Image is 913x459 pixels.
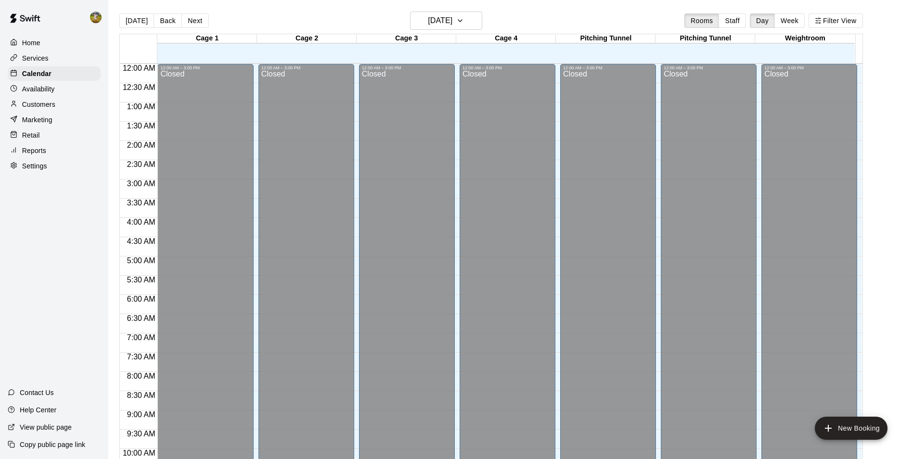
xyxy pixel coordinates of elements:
div: 12:00 AM – 3:00 PM [664,65,754,70]
span: 8:00 AM [125,372,158,380]
span: 5:00 AM [125,256,158,265]
img: Jhonny Montoya [90,12,102,23]
p: Services [22,53,49,63]
span: 6:30 AM [125,314,158,322]
span: 1:00 AM [125,102,158,111]
span: 12:30 AM [120,83,158,91]
a: Customers [8,97,101,112]
span: 6:00 AM [125,295,158,303]
div: 12:00 AM – 3:00 PM [463,65,553,70]
a: Services [8,51,101,65]
a: Marketing [8,113,101,127]
span: 3:00 AM [125,179,158,188]
div: Cage 3 [357,34,456,43]
p: Customers [22,100,55,109]
span: 3:30 AM [125,199,158,207]
span: 7:30 AM [125,353,158,361]
button: Filter View [809,13,862,28]
h6: [DATE] [428,14,452,27]
div: 12:00 AM – 3:00 PM [261,65,351,70]
p: Marketing [22,115,52,125]
p: Home [22,38,40,48]
div: Cage 2 [257,34,357,43]
span: 8:30 AM [125,391,158,399]
span: 10:00 AM [120,449,158,457]
button: Staff [719,13,746,28]
div: Weightroom [755,34,855,43]
button: Day [750,13,775,28]
p: Availability [22,84,55,94]
a: Home [8,36,101,50]
p: Help Center [20,405,56,415]
span: 1:30 AM [125,122,158,130]
div: 12:00 AM – 3:00 PM [160,65,250,70]
div: 12:00 AM – 3:00 PM [764,65,854,70]
div: 12:00 AM – 3:00 PM [563,65,653,70]
span: 2:30 AM [125,160,158,168]
span: 4:00 AM [125,218,158,226]
button: Back [154,13,182,28]
button: Rooms [684,13,719,28]
p: Contact Us [20,388,54,397]
span: 12:00 AM [120,64,158,72]
div: 12:00 AM – 3:00 PM [362,65,452,70]
span: 4:30 AM [125,237,158,245]
span: 2:00 AM [125,141,158,149]
p: Copy public page link [20,440,85,449]
span: 9:00 AM [125,410,158,419]
a: Calendar [8,66,101,81]
div: Jhonny Montoya [88,8,108,27]
a: Retail [8,128,101,142]
a: Settings [8,159,101,173]
div: Cage 4 [456,34,556,43]
button: Next [181,13,208,28]
div: Pitching Tunnel [556,34,656,43]
p: Settings [22,161,47,171]
button: Week [774,13,805,28]
a: Reports [8,143,101,158]
p: Reports [22,146,46,155]
span: 7:00 AM [125,333,158,342]
p: View public page [20,422,72,432]
p: Calendar [22,69,51,78]
span: 9:30 AM [125,430,158,438]
p: Retail [22,130,40,140]
button: [DATE] [410,12,482,30]
div: Pitching Tunnel [656,34,755,43]
button: [DATE] [119,13,154,28]
span: 5:30 AM [125,276,158,284]
div: Cage 1 [157,34,257,43]
button: add [815,417,887,440]
a: Availability [8,82,101,96]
